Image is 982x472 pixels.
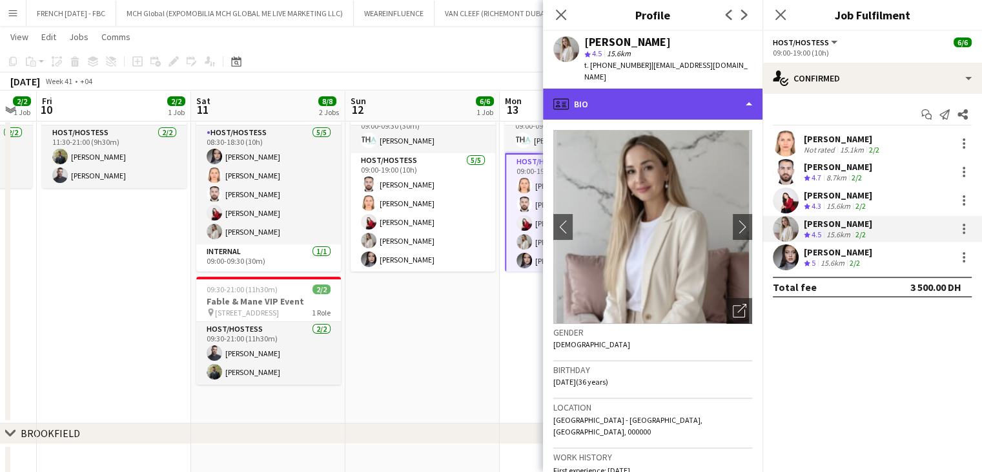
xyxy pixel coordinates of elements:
div: 1 Job [168,107,185,117]
div: 09:00-19:00 (10h) [773,48,972,58]
span: 4.5 [592,48,602,58]
div: 1 Job [476,107,493,117]
app-skills-label: 2/2 [850,258,860,268]
button: Host/Hostess [773,38,839,47]
app-card-role: Host/Hostess5/509:00-19:00 (10h)[PERSON_NAME][PERSON_NAME][PERSON_NAME][PERSON_NAME][PERSON_NAME] [351,153,495,272]
div: BROOKFIELD [21,427,80,440]
div: 2 Jobs [319,107,339,117]
span: Sat [196,95,210,107]
span: [DATE] (36 years) [553,377,608,387]
span: 4.5 [812,230,821,239]
span: 2/2 [167,96,185,106]
div: [PERSON_NAME] [804,133,882,145]
div: 8.7km [824,173,849,184]
h3: Birthday [553,364,752,376]
div: Confirmed [762,63,982,94]
div: 15.1km [837,145,866,155]
h3: Gender [553,327,752,338]
img: Crew avatar or photo [553,130,752,324]
span: | [EMAIL_ADDRESS][DOMAIN_NAME] [584,60,748,81]
app-job-card: 11:30-21:00 (9h30m)2/2Fable & Mane VIP Event [STREET_ADDRESS]1 RoleHost/Hostess2/211:30-21:00 (9h... [42,80,187,188]
span: 12 [349,102,366,117]
app-card-role: Host/Hostess2/209:30-21:00 (11h30m)[PERSON_NAME][PERSON_NAME] [196,322,341,385]
div: [DATE] [10,75,40,88]
span: 13 [503,102,522,117]
span: Mon [505,95,522,107]
span: [GEOGRAPHIC_DATA] - [GEOGRAPHIC_DATA], [GEOGRAPHIC_DATA], 000000 [553,415,702,436]
div: [PERSON_NAME] [804,161,872,173]
span: Jobs [69,31,88,43]
span: Edit [41,31,56,43]
div: [PERSON_NAME] [584,36,671,48]
h3: Fable & Mane VIP Event [196,295,341,307]
a: Edit [36,28,61,45]
a: Comms [96,28,136,45]
app-skills-label: 2/2 [855,230,866,239]
div: [PERSON_NAME] [804,246,872,258]
app-card-role: Host/Hostess2/211:30-21:00 (9h30m)[PERSON_NAME][PERSON_NAME] [42,125,187,188]
app-job-card: 09:00-19:00 (10h)6/6Trade Show x Sosai Events The Agenda [GEOGRAPHIC_DATA]2 RolesInternal1/109:00... [351,80,495,272]
a: Jobs [64,28,94,45]
span: 1 Role [312,308,331,317]
button: MCH Global (EXPOMOBILIA MCH GLOBAL ME LIVE MARKETING LLC) [116,1,354,26]
span: 09:30-21:00 (11h30m) [207,284,278,294]
div: 15.6km [824,201,853,212]
span: 5 [812,258,815,268]
div: 1 Job [14,107,30,117]
app-job-card: 09:30-21:00 (11h30m)2/2Fable & Mane VIP Event [STREET_ADDRESS]1 RoleHost/Hostess2/209:30-21:00 (1... [196,277,341,385]
div: 3 500.00 DH [910,281,961,294]
app-card-role: Internal1/109:00-09:30 (30m)[PERSON_NAME] [196,244,341,288]
span: 6/6 [954,38,972,47]
span: 10 [40,102,52,117]
app-card-role: Internal1/109:00-09:30 (30m)[PERSON_NAME] [505,109,650,153]
span: 11 [194,102,210,117]
div: Total fee [773,281,817,294]
span: Sun [351,95,366,107]
span: View [10,31,28,43]
div: +04 [80,76,92,86]
div: 15.6km [824,230,853,241]
span: Host/Hostess [773,38,829,47]
span: 8/8 [318,96,336,106]
div: Not rated [804,145,837,155]
app-card-role: Host/Hostess5/508:30-18:30 (10h)[PERSON_NAME][PERSON_NAME][PERSON_NAME][PERSON_NAME][PERSON_NAME] [196,125,341,244]
span: 2/2 [13,96,31,106]
button: VAN CLEEF (RICHEMONT DUBAI FZE) [435,1,574,26]
app-card-role: Host/Hostess5/509:00-19:00 (10h)[PERSON_NAME][PERSON_NAME][PERSON_NAME][PERSON_NAME][PERSON_NAME] [505,153,650,275]
span: 15.6km [604,48,633,58]
app-card-role: Internal1/109:00-09:30 (30m)[PERSON_NAME] [351,109,495,153]
span: 2/2 [312,284,331,294]
button: WEAREINFLUENCE [354,1,435,26]
span: 6/6 [476,96,494,106]
h3: Work history [553,451,752,463]
button: FRENCH [DATE] - FBC [26,1,116,26]
span: 4.7 [812,173,821,182]
h3: Job Fulfilment [762,6,982,23]
h3: Location [553,402,752,413]
div: 15.6km [818,258,847,269]
span: Week 41 [43,76,75,86]
span: Fri [42,95,52,107]
div: [PERSON_NAME] [804,189,872,201]
app-skills-label: 2/2 [852,173,862,182]
app-job-card: 09:00-19:00 (10h)6/6Trade Show x Sosai Events The Agenda [GEOGRAPHIC_DATA]2 RolesInternal1/109:00... [505,80,650,272]
span: t. [PHONE_NUMBER] [584,60,651,70]
span: 4.3 [812,201,821,211]
span: [DEMOGRAPHIC_DATA] [553,339,630,349]
a: View [5,28,34,45]
span: Comms [101,31,130,43]
div: Bio [543,89,762,120]
app-skills-label: 2/2 [855,201,866,211]
span: [STREET_ADDRESS] [215,308,279,317]
app-skills-label: 2/2 [869,145,879,155]
div: [PERSON_NAME] [804,218,872,230]
h3: Profile [543,6,762,23]
div: Open photos pop-in [726,298,752,324]
app-job-card: 08:30-18:30 (10h)6/6Trade Show x Sosai Events The Agenda [GEOGRAPHIC_DATA]2 RolesHost/Hostess5/50... [196,80,341,272]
